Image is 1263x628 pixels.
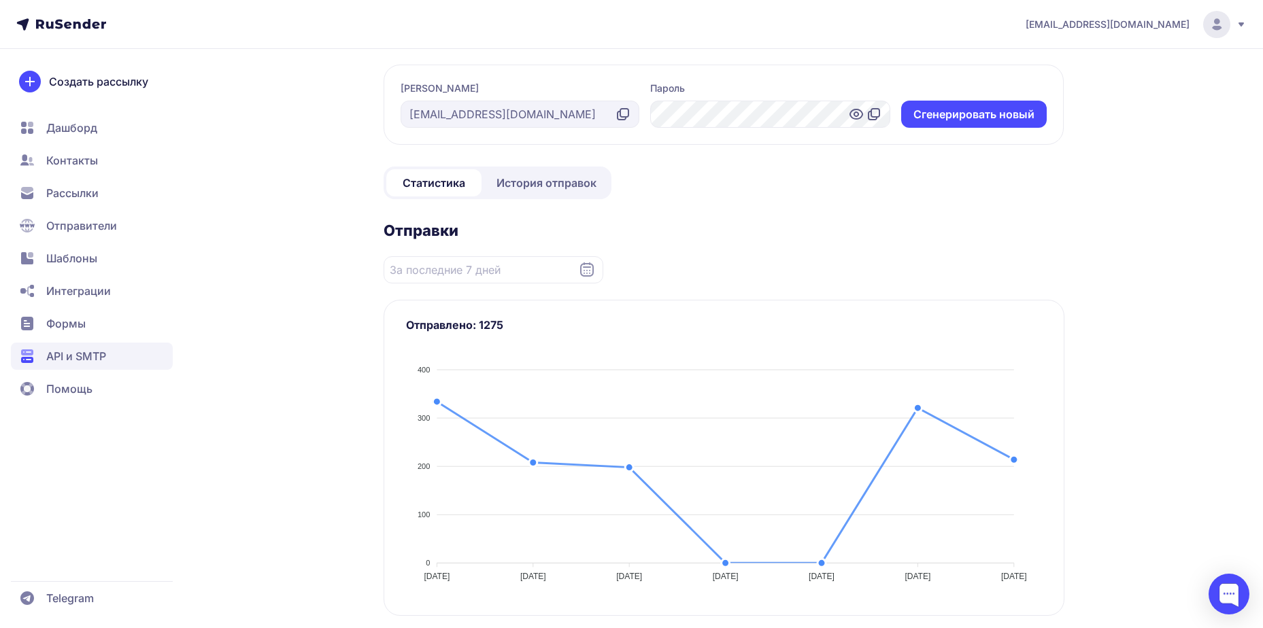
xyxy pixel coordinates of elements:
h2: Отправки [384,221,1064,240]
span: [EMAIL_ADDRESS][DOMAIN_NAME] [1026,18,1190,31]
tspan: 200 [418,462,430,470]
h3: Отправлено: 1275 [406,317,1042,333]
label: [PERSON_NAME] [401,82,479,95]
tspan: 400 [418,366,430,374]
span: Дашборд [46,120,97,136]
span: Шаблоны [46,250,97,266]
span: Формы [46,315,86,332]
span: История отправок [496,175,596,191]
span: Telegram [46,590,94,606]
span: API и SMTP [46,348,106,364]
span: Статистика [403,175,465,191]
tspan: [DATE] [1000,572,1026,581]
a: История отправок [484,169,609,196]
span: Интеграции [46,283,111,299]
tspan: [DATE] [520,572,545,581]
button: Cгенерировать новый [901,101,1047,128]
a: Статистика [386,169,482,196]
a: Telegram [11,585,173,612]
span: Рассылки [46,185,99,201]
tspan: 0 [426,559,430,567]
span: Отправители [46,217,117,234]
span: Помощь [46,381,92,397]
label: Пароль [650,82,685,95]
tspan: [DATE] [712,572,738,581]
tspan: [DATE] [616,572,642,581]
span: Контакты [46,152,98,169]
tspan: [DATE] [809,572,835,581]
input: Datepicker input [384,256,603,283]
tspan: 100 [418,510,430,519]
tspan: [DATE] [424,572,450,581]
span: Создать рассылку [49,73,148,90]
tspan: 300 [418,414,430,422]
tspan: [DATE] [905,572,930,581]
